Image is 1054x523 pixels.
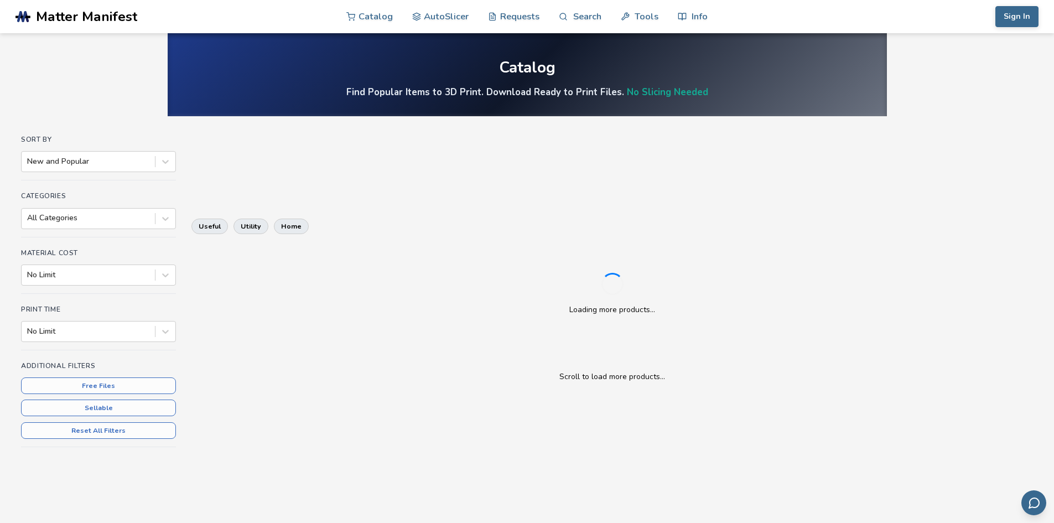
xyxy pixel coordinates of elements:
h4: Sort By [21,136,176,143]
a: No Slicing Needed [627,86,708,99]
h4: Additional Filters [21,362,176,370]
input: New and Popular [27,157,29,166]
button: home [274,219,309,234]
input: No Limit [27,327,29,336]
button: Sellable [21,400,176,416]
div: Catalog [499,59,555,76]
h4: Material Cost [21,249,176,257]
input: All Categories [27,214,29,222]
input: No Limit [27,271,29,279]
p: Scroll to load more products... [203,371,1022,382]
button: Free Files [21,377,176,394]
button: Sign In [995,6,1039,27]
span: Matter Manifest [36,9,137,24]
h4: Print Time [21,305,176,313]
h4: Categories [21,192,176,200]
button: utility [233,219,268,234]
button: useful [191,219,228,234]
p: Loading more products... [569,304,655,315]
button: Reset All Filters [21,422,176,439]
h4: Find Popular Items to 3D Print. Download Ready to Print Files. [346,86,708,99]
button: Send feedback via email [1021,490,1046,515]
